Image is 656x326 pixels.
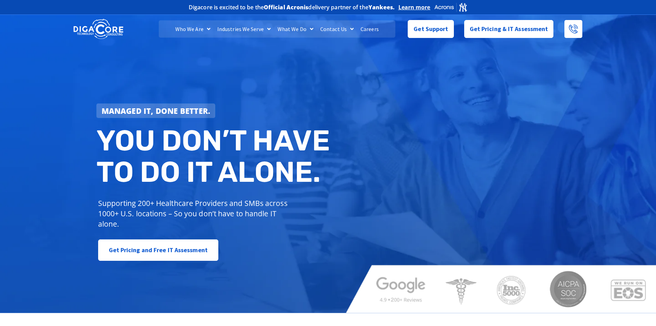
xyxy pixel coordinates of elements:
[274,20,317,38] a: What We Do
[189,4,395,10] h2: Digacore is excited to be the delivery partner of the
[368,3,395,11] b: Yankees.
[102,106,210,116] strong: Managed IT, done better.
[317,20,357,38] a: Contact Us
[73,18,123,40] img: DigaCore Technology Consulting
[357,20,382,38] a: Careers
[470,22,548,36] span: Get Pricing & IT Assessment
[408,20,454,38] a: Get Support
[159,20,395,38] nav: Menu
[264,3,309,11] b: Official Acronis
[109,243,208,257] span: Get Pricing and Free IT Assessment
[96,103,216,118] a: Managed IT, done better.
[96,125,333,188] h2: You don’t have to do IT alone.
[464,20,554,38] a: Get Pricing & IT Assessment
[214,20,274,38] a: Industries We Serve
[434,2,468,12] img: Acronis
[98,239,218,261] a: Get Pricing and Free IT Assessment
[398,4,430,11] a: Learn more
[172,20,214,38] a: Who We Are
[414,22,448,36] span: Get Support
[98,198,291,229] p: Supporting 200+ Healthcare Providers and SMBs across 1000+ U.S. locations – So you don’t have to ...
